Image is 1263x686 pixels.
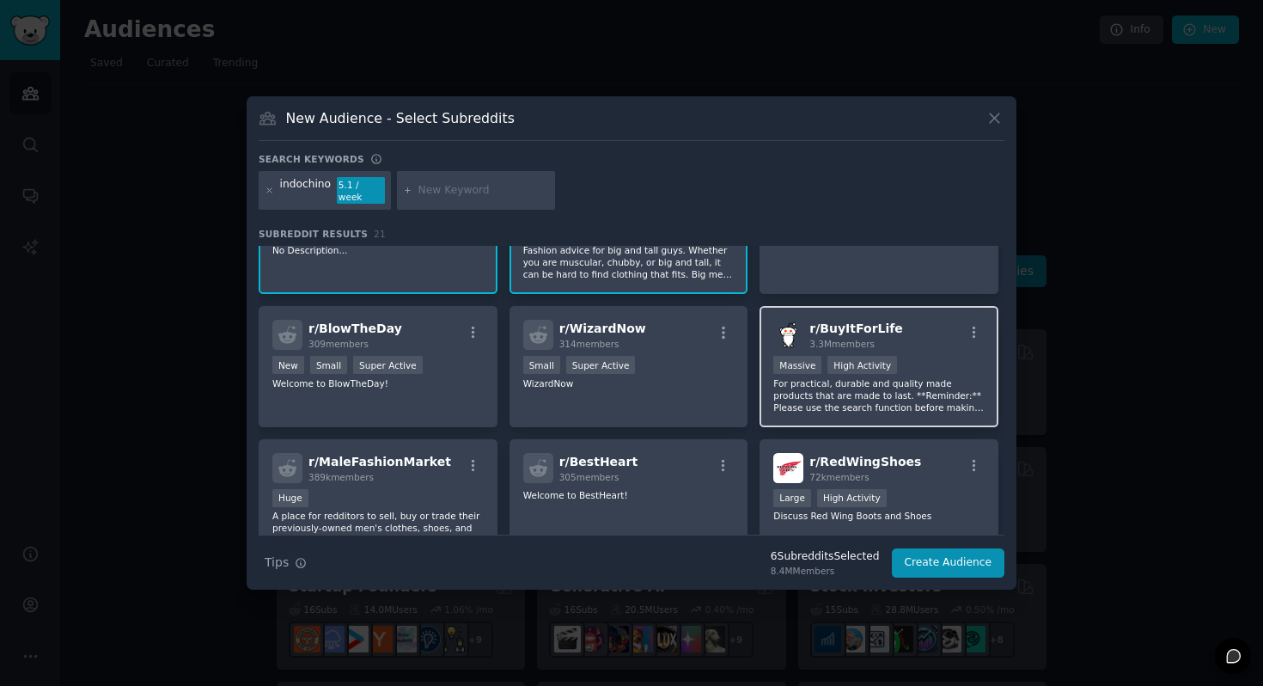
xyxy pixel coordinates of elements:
[523,356,560,374] div: Small
[272,510,484,546] p: A place for redditors to sell, buy or trade their previously-owned men's clothes, shoes, and acce...
[308,455,451,469] span: r/ MaleFashionMarket
[892,548,1005,578] button: Create Audience
[272,356,304,374] div: New
[773,510,985,522] p: Discuss Red Wing Boots and Shoes
[308,472,374,482] span: 389k members
[809,339,875,349] span: 3.3M members
[817,489,887,507] div: High Activity
[259,153,364,165] h3: Search keywords
[272,244,484,256] p: No Description...
[809,322,903,335] span: r/ BuyItForLife
[566,356,636,374] div: Super Active
[809,455,921,469] span: r/ RedWingShoes
[771,549,880,565] div: 6 Subreddit s Selected
[374,229,386,239] span: 21
[771,565,880,577] div: 8.4M Members
[523,489,735,501] p: Welcome to BestHeart!
[418,183,549,199] input: New Keyword
[809,472,869,482] span: 72k members
[286,109,515,127] h3: New Audience - Select Subreddits
[280,177,332,205] div: indochino
[559,339,619,349] span: 314 members
[773,489,811,507] div: Large
[259,548,313,578] button: Tips
[559,472,619,482] span: 305 members
[265,554,289,572] span: Tips
[337,177,385,205] div: 5.1 / week
[353,356,423,374] div: Super Active
[559,322,646,335] span: r/ WizardNow
[773,453,803,483] img: RedWingShoes
[310,356,347,374] div: Small
[773,377,985,413] p: For practical, durable and quality made products that are made to last. **Reminder:** Please use ...
[523,244,735,280] p: Fashion advice for big and tall guys. Whether you are muscular, chubby, or big and tall, it can b...
[559,455,638,469] span: r/ BestHeart
[827,356,897,374] div: High Activity
[272,377,484,389] p: Welcome to BlowTheDay!
[259,228,368,240] span: Subreddit Results
[272,489,308,507] div: Huge
[773,356,821,374] div: Massive
[773,320,803,350] img: BuyItForLife
[308,322,402,335] span: r/ BlowTheDay
[308,339,369,349] span: 309 members
[523,377,735,389] p: WizardNow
